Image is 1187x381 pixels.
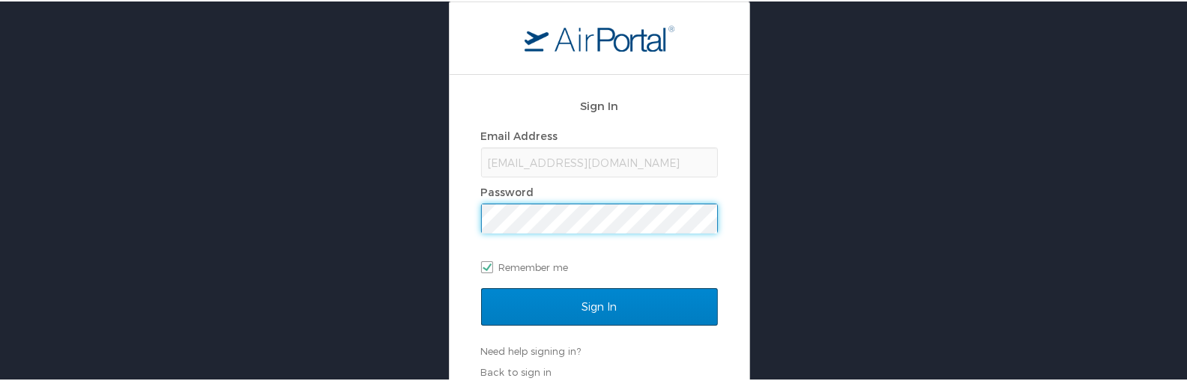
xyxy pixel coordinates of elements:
[481,365,552,377] a: Back to sign in
[481,254,718,277] label: Remember me
[481,184,534,197] label: Password
[481,344,582,356] a: Need help signing in?
[481,96,718,113] h2: Sign In
[525,23,674,50] img: logo
[481,128,558,141] label: Email Address
[481,287,718,324] input: Sign In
